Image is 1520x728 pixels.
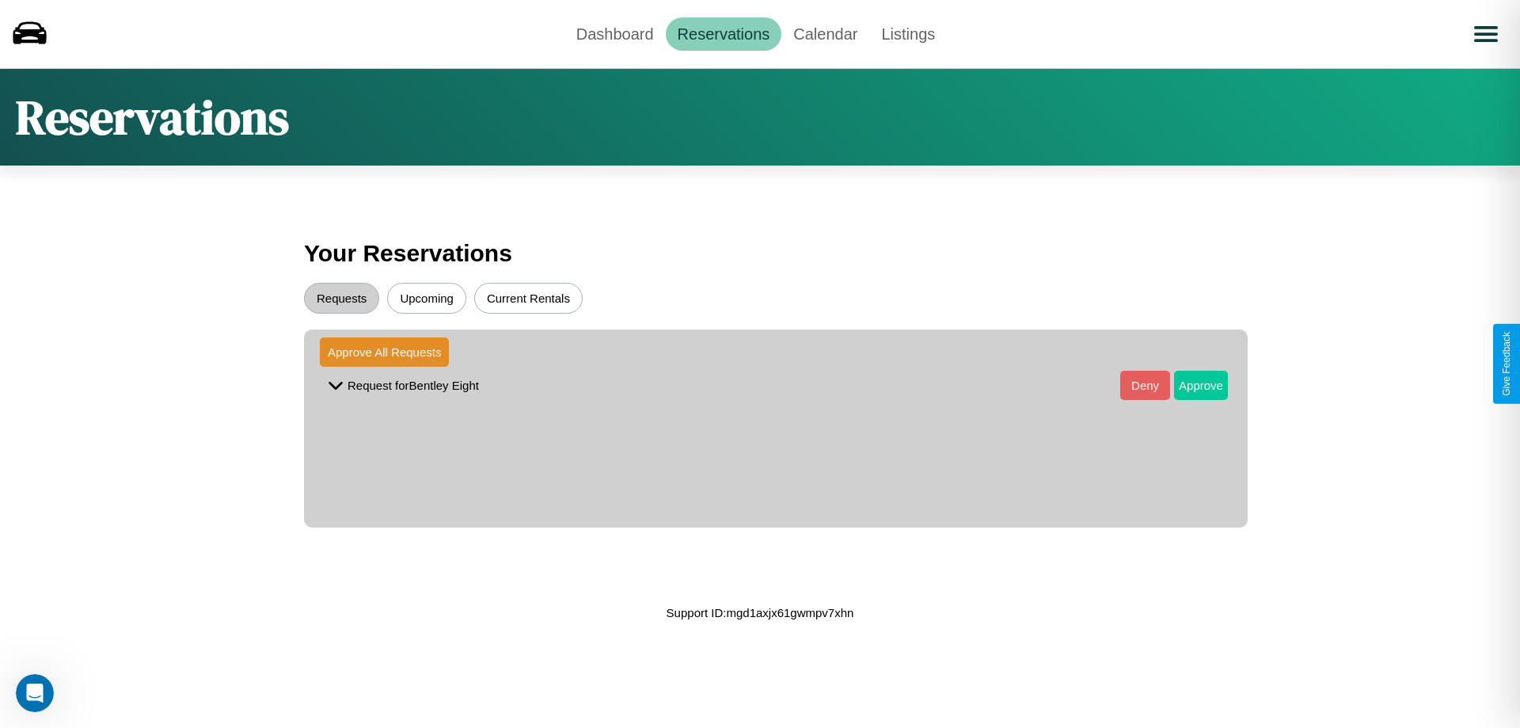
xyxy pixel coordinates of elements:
h3: Your Reservations [304,232,1216,275]
h1: Reservations [16,85,289,150]
button: Approve All Requests [320,337,449,367]
button: Deny [1120,371,1170,400]
p: Request for Bentley Eight [348,375,479,396]
div: Give Feedback [1501,332,1512,396]
button: Open menu [1464,12,1508,56]
a: Reservations [666,17,782,51]
iframe: Intercom live chat [16,674,54,712]
button: Requests [304,283,379,314]
a: Dashboard [564,17,666,51]
button: Approve [1174,371,1228,400]
button: Current Rentals [474,283,583,314]
button: Upcoming [387,283,466,314]
a: Listings [869,17,947,51]
a: Calendar [781,17,869,51]
p: Support ID: mgd1axjx61gwmpv7xhn [667,602,854,623]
